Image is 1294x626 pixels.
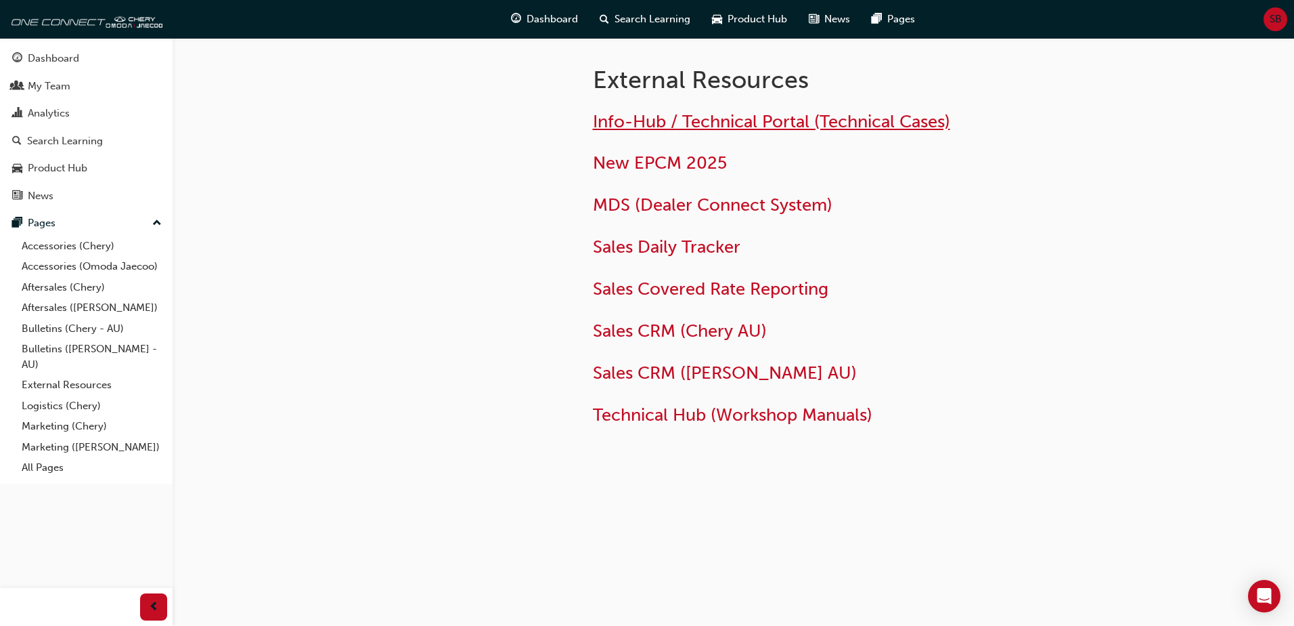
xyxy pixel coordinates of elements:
a: Technical Hub (Workshop Manuals) [593,404,872,425]
span: pages-icon [12,217,22,230]
a: guage-iconDashboard [500,5,589,33]
a: car-iconProduct Hub [701,5,798,33]
a: Sales CRM (Chery AU) [593,320,767,341]
span: News [824,12,850,27]
a: Marketing ([PERSON_NAME]) [16,437,167,458]
div: Product Hub [28,161,87,176]
div: Pages [28,215,55,231]
span: SB [1270,12,1282,27]
span: search-icon [12,135,22,148]
a: Sales CRM ([PERSON_NAME] AU) [593,362,857,383]
a: Bulletins (Chery - AU) [16,318,167,339]
a: External Resources [16,375,167,396]
a: Bulletins ([PERSON_NAME] - AU) [16,339,167,375]
a: Product Hub [5,156,167,181]
a: pages-iconPages [861,5,926,33]
span: Pages [887,12,915,27]
span: up-icon [152,215,162,232]
a: news-iconNews [798,5,861,33]
div: Search Learning [27,133,103,149]
div: Analytics [28,106,70,121]
span: prev-icon [149,599,159,616]
div: News [28,188,53,204]
span: pages-icon [872,11,882,28]
a: My Team [5,74,167,99]
a: Sales Covered Rate Reporting [593,278,828,299]
span: guage-icon [12,53,22,65]
span: chart-icon [12,108,22,120]
img: oneconnect [7,5,162,33]
a: Marketing (Chery) [16,416,167,437]
a: Sales Daily Tracker [593,236,740,257]
span: car-icon [712,11,722,28]
a: New EPCM 2025 [593,152,727,173]
span: Product Hub [728,12,787,27]
a: MDS (Dealer Connect System) [593,194,832,215]
a: search-iconSearch Learning [589,5,701,33]
a: Analytics [5,101,167,126]
a: Accessories (Omoda Jaecoo) [16,256,167,277]
a: Accessories (Chery) [16,236,167,257]
button: DashboardMy TeamAnalyticsSearch LearningProduct HubNews [5,43,167,211]
a: Dashboard [5,46,167,71]
h1: External Resources [593,65,1037,95]
a: Search Learning [5,129,167,154]
span: news-icon [809,11,819,28]
span: Search Learning [615,12,690,27]
a: News [5,184,167,209]
a: Info-Hub / Technical Portal (Technical Cases) [593,111,950,132]
span: search-icon [600,11,609,28]
a: Aftersales ([PERSON_NAME]) [16,297,167,318]
div: Open Intercom Messenger [1248,580,1280,612]
a: Aftersales (Chery) [16,277,167,298]
button: Pages [5,211,167,236]
span: guage-icon [511,11,521,28]
span: car-icon [12,163,22,175]
a: All Pages [16,457,167,478]
a: Logistics (Chery) [16,396,167,417]
span: people-icon [12,81,22,93]
button: SB [1264,7,1287,31]
span: news-icon [12,190,22,203]
div: Dashboard [28,51,79,66]
div: My Team [28,79,70,94]
span: Dashboard [527,12,578,27]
